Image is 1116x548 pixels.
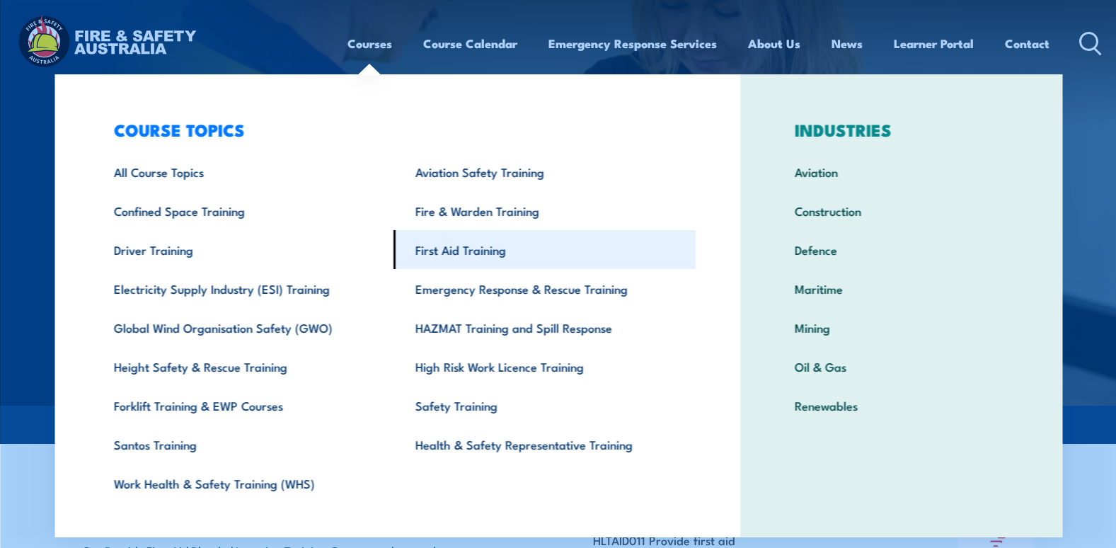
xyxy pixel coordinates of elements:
[347,25,392,62] a: Courses
[548,25,717,62] a: Emergency Response Services
[393,308,696,347] a: HAZMAT Training and Spill Response
[393,152,696,191] a: Aviation Safety Training
[393,230,696,269] a: First Aid Training
[773,230,1030,269] a: Defence
[773,152,1030,191] a: Aviation
[91,269,393,308] a: Electricity Supply Industry (ESI) Training
[894,25,974,62] a: Learner Portal
[393,347,696,386] a: High Risk Work Licence Training
[91,386,393,425] a: Forklift Training & EWP Courses
[393,425,696,464] a: Health & Safety Representative Training
[91,308,393,347] a: Global Wind Organisation Safety (GWO)
[773,120,1030,139] h3: INDUSTRIES
[91,464,393,503] a: Work Health & Safety Training (WHS)
[773,269,1030,308] a: Maritime
[773,386,1030,425] a: Renewables
[832,25,863,62] a: News
[393,191,696,230] a: Fire & Warden Training
[748,25,800,62] a: About Us
[1005,25,1049,62] a: Contact
[773,191,1030,230] a: Construction
[393,386,696,425] a: Safety Training
[423,25,517,62] a: Course Calendar
[91,347,393,386] a: Height Safety & Rescue Training
[393,269,696,308] a: Emergency Response & Rescue Training
[91,230,393,269] a: Driver Training
[593,532,880,548] li: HLTAID011 Provide first aid
[91,425,393,464] a: Santos Training
[91,191,393,230] a: Confined Space Training
[773,308,1030,347] a: Mining
[773,347,1030,386] a: Oil & Gas
[91,120,696,139] h3: COURSE TOPICS
[91,152,393,191] a: All Course Topics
